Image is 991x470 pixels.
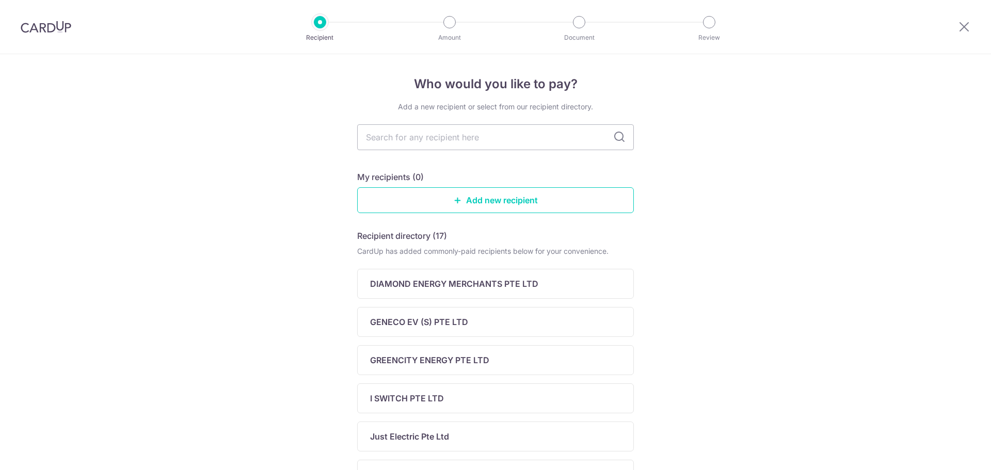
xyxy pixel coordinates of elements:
p: Recipient [282,33,358,43]
h5: Recipient directory (17) [357,230,447,242]
a: Add new recipient [357,187,634,213]
p: Document [541,33,617,43]
h4: Who would you like to pay? [357,75,634,93]
p: GENECO EV (S) PTE LTD [370,316,468,328]
div: Add a new recipient or select from our recipient directory. [357,102,634,112]
p: DIAMOND ENERGY MERCHANTS PTE LTD [370,278,538,290]
img: CardUp [21,21,71,33]
p: Review [671,33,747,43]
h5: My recipients (0) [357,171,424,183]
p: GREENCITY ENERGY PTE LTD [370,354,489,366]
input: Search for any recipient here [357,124,634,150]
p: I SWITCH PTE LTD [370,392,444,404]
p: Just Electric Pte Ltd [370,430,449,443]
p: Amount [411,33,488,43]
div: CardUp has added commonly-paid recipients below for your convenience. [357,246,634,256]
